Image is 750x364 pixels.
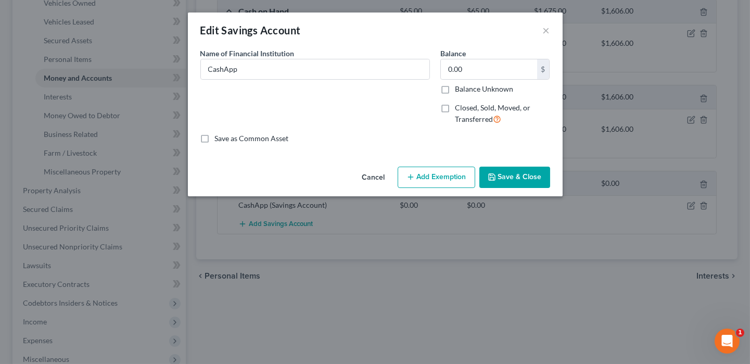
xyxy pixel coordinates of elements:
[537,59,550,79] div: $
[215,133,289,144] label: Save as Common Asset
[440,48,466,59] label: Balance
[398,167,475,189] button: Add Exemption
[200,49,295,58] span: Name of Financial Institution
[441,59,537,79] input: 0.00
[543,24,550,36] button: ×
[736,329,744,337] span: 1
[455,103,530,123] span: Closed, Sold, Moved, or Transferred
[200,23,301,37] div: Edit Savings Account
[715,329,740,354] iframe: Intercom live chat
[354,168,393,189] button: Cancel
[201,59,429,79] input: Enter name...
[455,84,513,94] label: Balance Unknown
[479,167,550,189] button: Save & Close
